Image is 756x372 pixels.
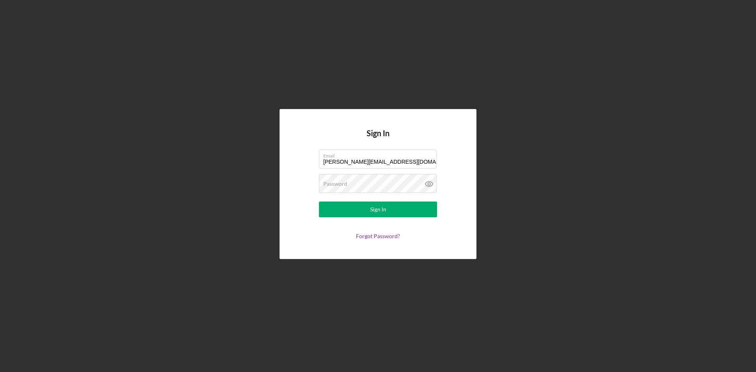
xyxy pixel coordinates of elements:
[370,202,386,217] div: Sign In
[367,129,389,150] h4: Sign In
[356,233,400,239] a: Forgot Password?
[323,181,347,187] label: Password
[319,202,437,217] button: Sign In
[323,150,437,159] label: Email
